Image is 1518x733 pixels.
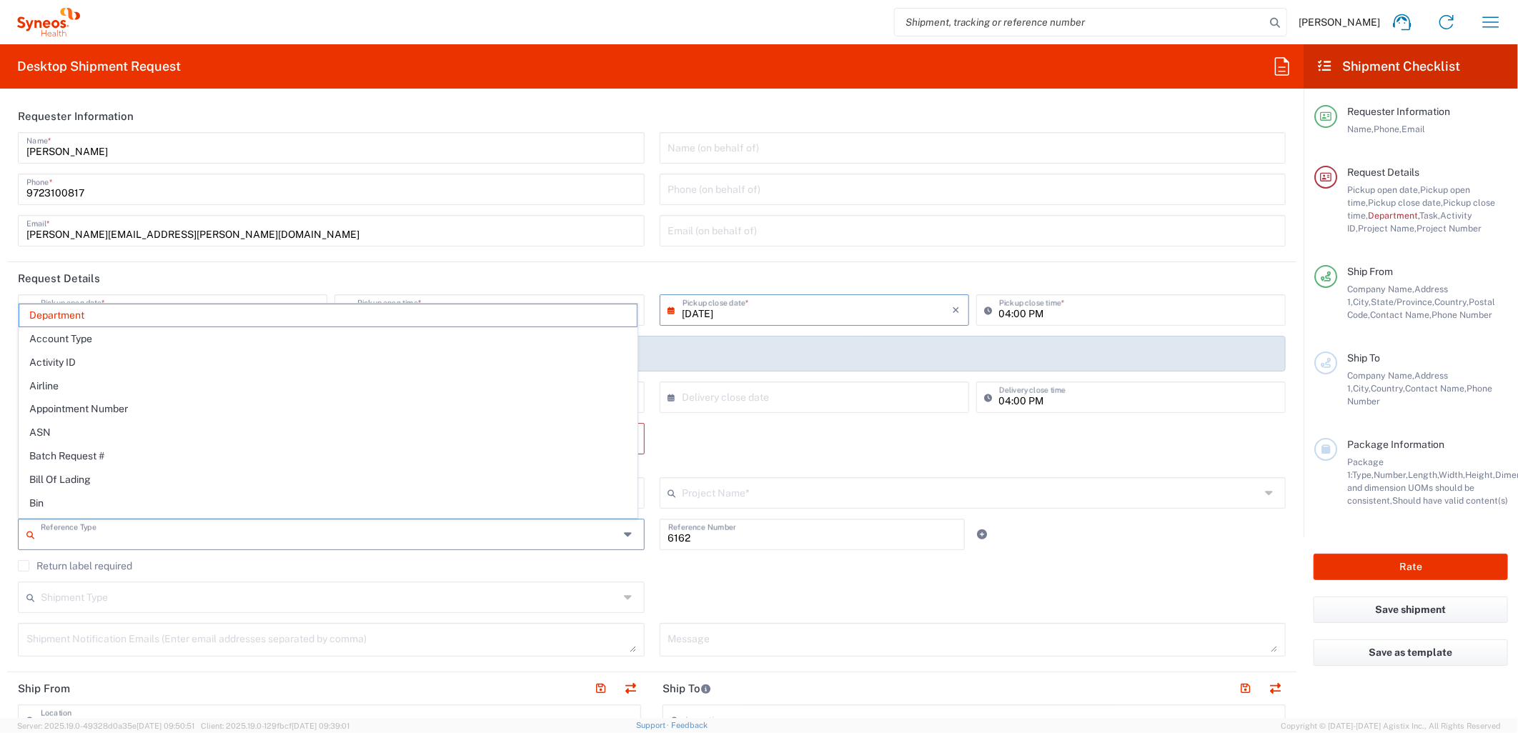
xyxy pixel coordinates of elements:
[18,109,134,124] h2: Requester Information
[973,524,993,544] a: Add Reference
[1347,106,1450,117] span: Requester Information
[1347,457,1384,480] span: Package 1:
[311,299,319,321] i: ×
[895,9,1265,36] input: Shipment, tracking or reference number
[1402,124,1425,134] span: Email
[19,422,637,444] span: ASN
[1347,284,1414,294] span: Company Name,
[1370,309,1432,320] span: Contact Name,
[1358,223,1417,234] span: Project Name,
[1405,383,1467,394] span: Contact Name,
[1347,166,1419,178] span: Request Details
[19,328,637,350] span: Account Type
[1314,554,1508,580] button: Rate
[1432,309,1492,320] span: Phone Number
[1299,16,1380,29] span: [PERSON_NAME]
[1281,719,1501,732] span: Copyright © [DATE]-[DATE] Agistix Inc., All Rights Reserved
[19,375,637,397] span: Airline
[1374,124,1402,134] span: Phone,
[17,722,194,730] span: Server: 2025.19.0-49328d0a35e
[1392,495,1508,506] span: Should have valid content(s)
[18,271,100,286] h2: Request Details
[1347,439,1444,450] span: Package Information
[953,299,961,321] i: ×
[1347,266,1393,277] span: Ship From
[19,515,637,537] span: Booking Number
[201,722,349,730] span: Client: 2025.19.0-129fbcf
[671,721,708,729] a: Feedback
[1353,383,1371,394] span: City,
[1371,296,1434,307] span: State/Province,
[1465,469,1495,480] span: Height,
[19,469,637,491] span: Bill Of Lading
[1352,469,1374,480] span: Type,
[19,351,637,374] span: Activity ID
[19,304,637,326] span: Department
[1371,383,1405,394] span: Country,
[17,58,181,75] h2: Desktop Shipment Request
[1347,370,1414,381] span: Company Name,
[1417,223,1482,234] span: Project Number
[1347,352,1380,364] span: Ship To
[19,398,637,420] span: Appointment Number
[19,445,637,467] span: Batch Request #
[1314,597,1508,623] button: Save shipment
[636,721,672,729] a: Support
[1353,296,1371,307] span: City,
[1419,210,1440,221] span: Task,
[18,682,70,696] h2: Ship From
[663,682,712,696] h2: Ship To
[18,560,132,572] label: Return label required
[1347,124,1374,134] span: Name,
[1314,639,1508,666] button: Save as template
[1347,184,1420,195] span: Pickup open date,
[1316,58,1461,75] h2: Shipment Checklist
[1408,469,1439,480] span: Length,
[1439,469,1465,480] span: Width,
[19,492,637,514] span: Bin
[1368,197,1443,208] span: Pickup close date,
[137,722,194,730] span: [DATE] 09:50:51
[1434,296,1469,307] span: Country,
[292,722,349,730] span: [DATE] 09:39:01
[1374,469,1408,480] span: Number,
[1368,210,1419,221] span: Department,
